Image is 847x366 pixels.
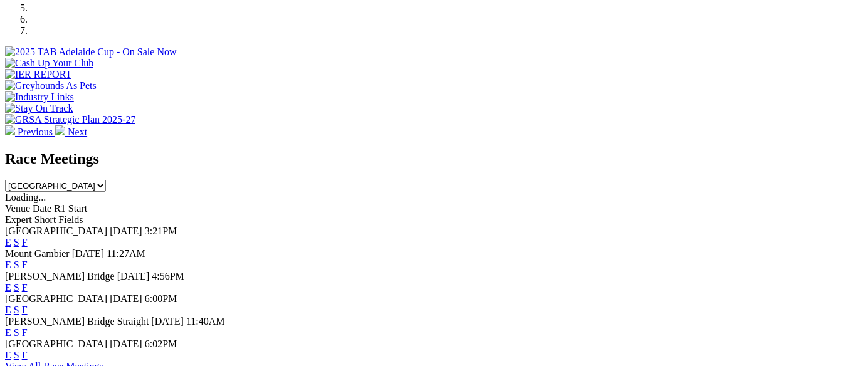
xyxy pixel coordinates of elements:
[5,80,97,91] img: Greyhounds As Pets
[22,327,28,338] a: F
[58,214,83,225] span: Fields
[5,125,15,135] img: chevron-left-pager-white.svg
[55,125,65,135] img: chevron-right-pager-white.svg
[5,114,135,125] img: GRSA Strategic Plan 2025-27
[14,305,19,315] a: S
[22,282,28,293] a: F
[107,248,145,259] span: 11:27AM
[5,91,74,103] img: Industry Links
[54,203,87,214] span: R1 Start
[5,226,107,236] span: [GEOGRAPHIC_DATA]
[14,327,19,338] a: S
[5,350,11,360] a: E
[5,103,73,114] img: Stay On Track
[5,316,149,327] span: [PERSON_NAME] Bridge Straight
[5,46,177,58] img: 2025 TAB Adelaide Cup - On Sale Now
[110,226,142,236] span: [DATE]
[5,214,32,225] span: Expert
[5,192,46,202] span: Loading...
[22,305,28,315] a: F
[145,226,177,236] span: 3:21PM
[186,316,225,327] span: 11:40AM
[5,150,842,167] h2: Race Meetings
[5,58,93,69] img: Cash Up Your Club
[5,293,107,304] span: [GEOGRAPHIC_DATA]
[5,327,11,338] a: E
[145,293,177,304] span: 6:00PM
[14,282,19,293] a: S
[5,127,55,137] a: Previous
[14,259,19,270] a: S
[151,316,184,327] span: [DATE]
[110,338,142,349] span: [DATE]
[14,237,19,248] a: S
[14,350,19,360] a: S
[5,203,30,214] span: Venue
[5,259,11,270] a: E
[68,127,87,137] span: Next
[110,293,142,304] span: [DATE]
[22,259,28,270] a: F
[55,127,87,137] a: Next
[22,237,28,248] a: F
[117,271,150,281] span: [DATE]
[33,203,51,214] span: Date
[5,305,11,315] a: E
[152,271,184,281] span: 4:56PM
[34,214,56,225] span: Short
[5,271,115,281] span: [PERSON_NAME] Bridge
[22,350,28,360] a: F
[18,127,53,137] span: Previous
[5,282,11,293] a: E
[145,338,177,349] span: 6:02PM
[5,338,107,349] span: [GEOGRAPHIC_DATA]
[72,248,105,259] span: [DATE]
[5,69,71,80] img: IER REPORT
[5,237,11,248] a: E
[5,248,70,259] span: Mount Gambier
